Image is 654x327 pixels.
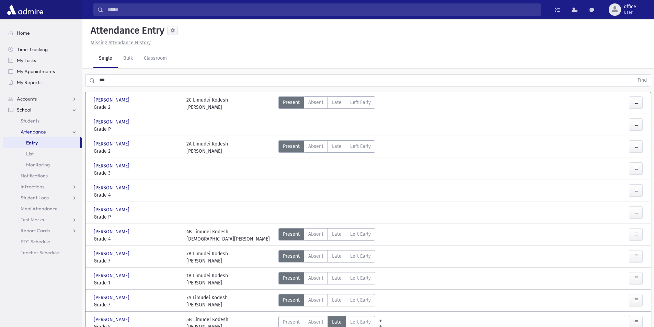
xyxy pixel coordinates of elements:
[94,257,180,265] span: Grade 7
[94,316,131,323] span: [PERSON_NAME]
[3,170,82,181] a: Notifications
[94,191,180,199] span: Grade 4
[3,77,82,88] a: My Reports
[624,10,636,15] span: User
[94,250,131,257] span: [PERSON_NAME]
[624,4,636,10] span: office
[94,118,131,126] span: [PERSON_NAME]
[3,27,82,38] a: Home
[3,236,82,247] a: PTC Schedule
[94,96,131,104] span: [PERSON_NAME]
[278,294,375,308] div: AttTypes
[278,272,375,287] div: AttTypes
[332,253,342,260] span: Late
[88,40,151,46] a: Missing Attendance History
[278,228,375,243] div: AttTypes
[17,46,48,52] span: Time Tracking
[94,279,180,287] span: Grade 1
[94,148,180,155] span: Grade 2
[3,203,82,214] a: Meal Attendance
[21,129,46,135] span: Attendance
[3,214,82,225] a: Test Marks
[21,195,49,201] span: Student Logs
[283,275,300,282] span: Present
[3,247,82,258] a: Teacher Schedule
[26,151,34,157] span: List
[283,231,300,238] span: Present
[308,143,323,150] span: Absent
[278,96,375,111] div: AttTypes
[3,159,82,170] a: Monitoring
[332,99,342,106] span: Late
[94,162,131,170] span: [PERSON_NAME]
[21,206,58,212] span: Meal Attendance
[138,49,172,68] a: Classroom
[94,104,180,111] span: Grade 2
[94,301,180,308] span: Grade 7
[17,79,42,85] span: My Reports
[350,275,371,282] span: Left Early
[103,3,541,16] input: Search
[332,296,342,304] span: Late
[94,272,131,279] span: [PERSON_NAME]
[332,143,342,150] span: Late
[3,93,82,104] a: Accounts
[21,238,50,245] span: PTC Schedule
[17,30,30,36] span: Home
[308,99,323,106] span: Absent
[26,140,38,146] span: Entry
[17,68,55,74] span: My Appointments
[633,74,651,86] button: Find
[17,96,37,102] span: Accounts
[3,55,82,66] a: My Tasks
[283,143,300,150] span: Present
[308,231,323,238] span: Absent
[308,318,323,326] span: Absent
[186,294,228,308] div: 7A Limudei Kodesh [PERSON_NAME]
[3,66,82,77] a: My Appointments
[3,137,80,148] a: Entry
[3,225,82,236] a: Report Cards
[332,275,342,282] span: Late
[21,118,39,124] span: Students
[3,126,82,137] a: Attendance
[350,99,371,106] span: Left Early
[94,126,180,133] span: Grade P
[332,231,342,238] span: Late
[5,3,45,16] img: AdmirePro
[283,99,300,106] span: Present
[186,228,270,243] div: 4B Limudei Kodesh [DEMOGRAPHIC_DATA][PERSON_NAME]
[94,294,131,301] span: [PERSON_NAME]
[350,231,371,238] span: Left Early
[283,296,300,304] span: Present
[26,162,50,168] span: Monitoring
[94,140,131,148] span: [PERSON_NAME]
[308,296,323,304] span: Absent
[17,107,31,113] span: School
[21,173,48,179] span: Notifications
[21,249,59,256] span: Teacher Schedule
[94,228,131,235] span: [PERSON_NAME]
[21,184,44,190] span: Infractions
[94,170,180,177] span: Grade 3
[3,115,82,126] a: Students
[3,181,82,192] a: Infractions
[186,140,228,155] div: 2A Limudei Kodesh [PERSON_NAME]
[3,44,82,55] a: Time Tracking
[3,148,82,159] a: List
[332,318,342,326] span: Late
[94,184,131,191] span: [PERSON_NAME]
[283,318,300,326] span: Present
[186,96,228,111] div: 2C Limudei Kodesh [PERSON_NAME]
[308,253,323,260] span: Absent
[93,49,118,68] a: Single
[3,104,82,115] a: School
[91,40,151,46] u: Missing Attendance History
[118,49,138,68] a: Bulk
[94,213,180,221] span: Grade P
[186,272,228,287] div: 1B Limudei Kodesh [PERSON_NAME]
[3,192,82,203] a: Student Logs
[308,275,323,282] span: Absent
[278,250,375,265] div: AttTypes
[17,57,36,63] span: My Tasks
